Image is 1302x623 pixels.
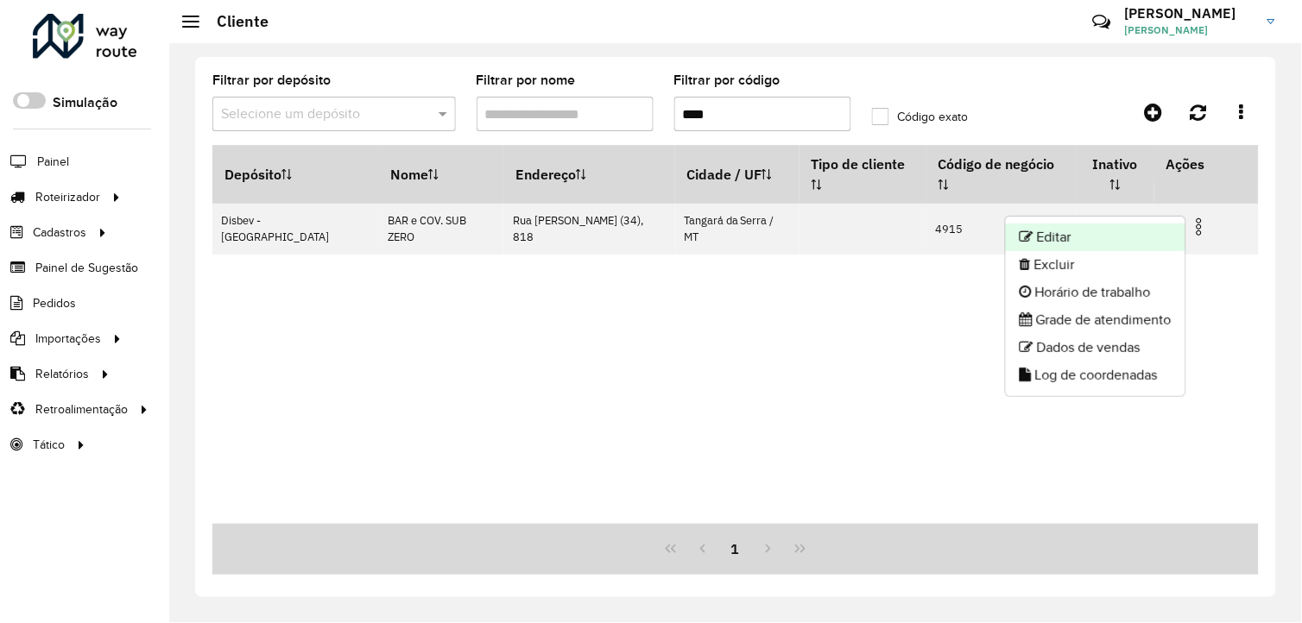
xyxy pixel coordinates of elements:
[926,204,1076,255] td: 4915
[1006,362,1185,389] li: Log de coordenadas
[1084,3,1121,41] a: Contato Rápido
[675,146,800,204] th: Cidade / UF
[35,188,100,206] span: Roteirizador
[926,146,1076,204] th: Código de negócio
[872,108,968,126] label: Código exato
[674,70,781,91] label: Filtrar por código
[35,365,89,383] span: Relatórios
[35,400,128,418] span: Retroalimentação
[212,146,379,204] th: Depósito
[1006,334,1185,362] li: Dados de vendas
[675,204,800,255] td: Tangará da Serra / MT
[1154,146,1258,182] th: Ações
[33,294,76,312] span: Pedidos
[53,92,117,113] label: Simulação
[719,532,752,565] button: 1
[1006,306,1185,334] li: Grade de atendimento
[1076,146,1154,204] th: Inativo
[35,259,138,277] span: Painel de Sugestão
[35,330,101,348] span: Importações
[199,12,269,31] h2: Cliente
[800,146,926,204] th: Tipo de cliente
[379,146,504,204] th: Nome
[503,146,674,204] th: Endereço
[33,436,65,454] span: Tático
[212,204,379,255] td: Disbev - [GEOGRAPHIC_DATA]
[1125,22,1255,38] span: [PERSON_NAME]
[37,153,69,171] span: Painel
[503,204,674,255] td: Rua [PERSON_NAME] (34), 818
[477,70,576,91] label: Filtrar por nome
[1006,223,1185,251] li: Editar
[33,223,86,242] span: Cadastros
[379,204,504,255] td: BAR e COV. SUB ZERO
[212,70,331,91] label: Filtrar por depósito
[1006,251,1185,279] li: Excluir
[1125,5,1255,22] h3: [PERSON_NAME]
[1006,279,1185,306] li: Horário de trabalho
